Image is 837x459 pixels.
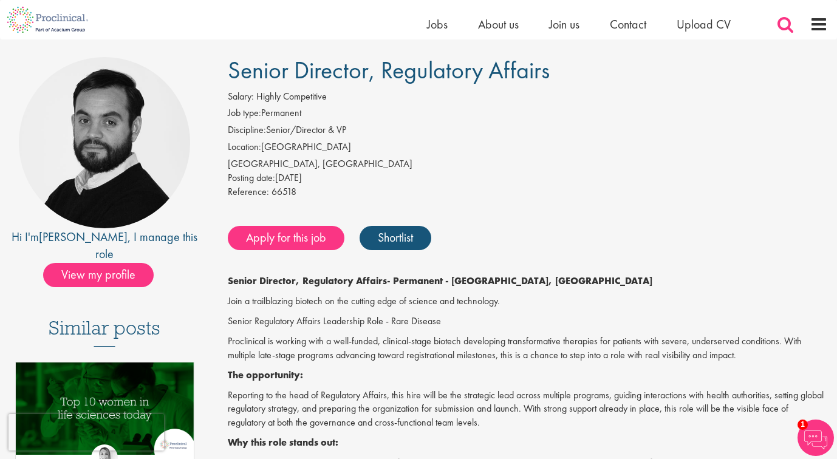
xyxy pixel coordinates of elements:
[228,436,338,449] strong: Why this role stands out:
[228,369,303,381] strong: The opportunity:
[43,265,166,281] a: View my profile
[387,274,652,287] strong: - Permanent - [GEOGRAPHIC_DATA], [GEOGRAPHIC_DATA]
[478,16,519,32] a: About us
[272,185,296,198] span: 66518
[228,106,828,123] li: Permanent
[43,263,154,287] span: View my profile
[228,90,254,104] label: Salary:
[228,335,828,362] p: Proclinical is working with a well-funded, clinical-stage biotech developing transformative thera...
[228,171,828,185] div: [DATE]
[610,16,646,32] a: Contact
[19,57,190,228] img: imeage of recruiter Nick Walker
[228,171,275,184] span: Posting date:
[549,16,579,32] a: Join us
[360,226,431,250] a: Shortlist
[228,274,387,287] strong: Senior Director, Regulatory Affairs
[677,16,731,32] a: Upload CV
[228,185,269,199] label: Reference:
[228,123,266,137] label: Discipline:
[228,140,828,157] li: [GEOGRAPHIC_DATA]
[228,106,261,120] label: Job type:
[9,228,200,263] div: Hi I'm , I manage this role
[228,157,828,171] div: [GEOGRAPHIC_DATA], [GEOGRAPHIC_DATA]
[16,362,194,455] img: Top 10 women in life sciences today
[228,314,828,328] p: Senior Regulatory Affairs Leadership Role - Rare Disease
[228,294,828,308] p: Join a trailblazing biotech on the cutting edge of science and technology.
[39,229,128,245] a: [PERSON_NAME]
[228,140,261,154] label: Location:
[256,90,327,103] span: Highly Competitive
[427,16,448,32] a: Jobs
[228,389,828,430] p: Reporting to the head of Regulatory Affairs, this hire will be the strategic lead across multiple...
[228,55,550,86] span: Senior Director, Regulatory Affairs
[228,123,828,140] li: Senior/Director & VP
[49,318,160,347] h3: Similar posts
[798,420,808,430] span: 1
[228,226,344,250] a: Apply for this job
[798,420,834,456] img: Chatbot
[9,414,164,450] iframe: reCAPTCHA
